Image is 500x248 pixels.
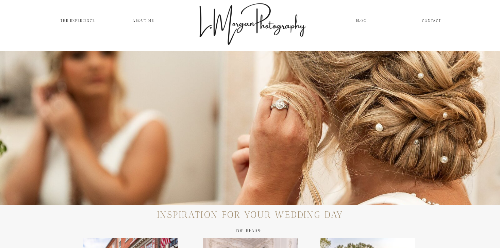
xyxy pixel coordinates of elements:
[419,18,441,24] a: Contact
[348,18,374,24] a: Blog
[212,229,286,235] h2: TOP READS:
[133,18,157,24] a: ABOUT me
[61,18,97,24] a: The Experience
[148,210,352,222] h2: inspiration for your wedding day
